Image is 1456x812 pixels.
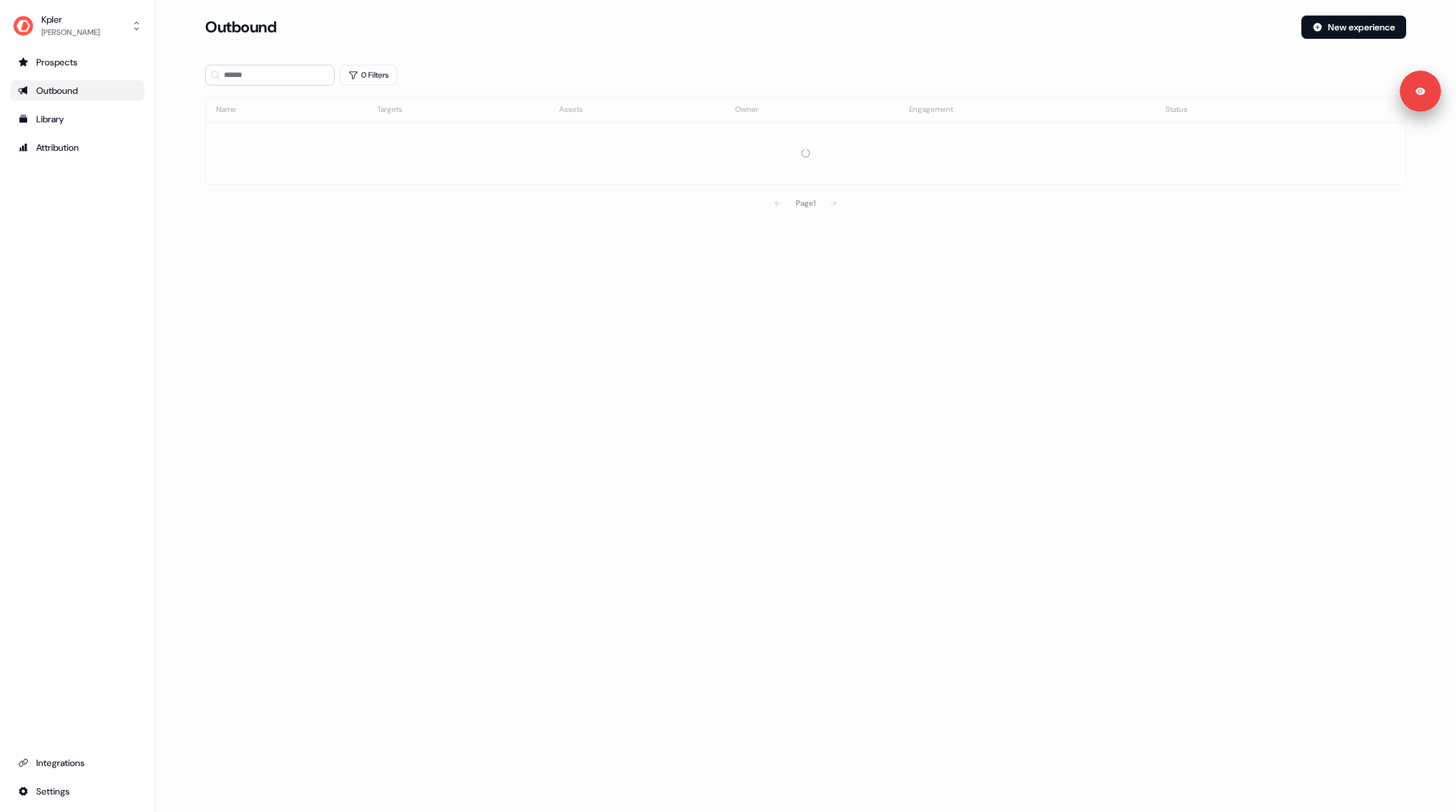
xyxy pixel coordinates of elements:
[205,17,276,37] h3: Outbound
[18,141,137,154] div: Attribution
[18,756,137,769] div: Integrations
[1301,16,1406,39] button: New experience
[10,752,144,773] a: Go to integrations
[10,109,144,129] a: Go to templates
[10,137,144,158] a: Go to attribution
[10,781,144,802] a: Go to integrations
[340,65,397,85] button: 0 Filters
[18,84,137,97] div: Outbound
[41,13,100,26] div: Kpler
[18,56,137,69] div: Prospects
[18,785,137,798] div: Settings
[10,52,144,72] a: Go to prospects
[18,113,137,126] div: Library
[10,80,144,101] a: Go to outbound experience
[41,26,100,39] div: [PERSON_NAME]
[10,10,144,41] button: Kpler[PERSON_NAME]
